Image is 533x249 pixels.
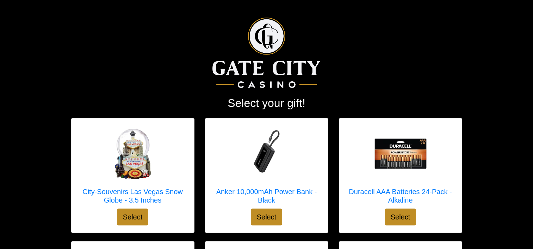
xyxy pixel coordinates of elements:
h2: Select your gift! [71,96,462,110]
h5: Anker 10,000mAh Power Bank - Black [212,187,321,204]
button: Select [385,209,416,225]
button: Select [251,209,283,225]
img: Logo [212,18,321,88]
h5: Duracell AAA Batteries 24-Pack - Alkaline [346,187,455,204]
a: Duracell AAA Batteries 24-Pack - Alkaline Duracell AAA Batteries 24-Pack - Alkaline [346,126,455,209]
h5: City-Souvenirs Las Vegas Snow Globe - 3.5 Inches [79,187,187,204]
img: Anker 10,000mAh Power Bank - Black [238,126,295,182]
a: City-Souvenirs Las Vegas Snow Globe - 3.5 Inches City-Souvenirs Las Vegas Snow Globe - 3.5 Inches [79,126,187,209]
img: City-Souvenirs Las Vegas Snow Globe - 3.5 Inches [105,126,161,182]
a: Anker 10,000mAh Power Bank - Black Anker 10,000mAh Power Bank - Black [212,126,321,209]
img: Duracell AAA Batteries 24-Pack - Alkaline [372,126,429,182]
button: Select [117,209,149,225]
